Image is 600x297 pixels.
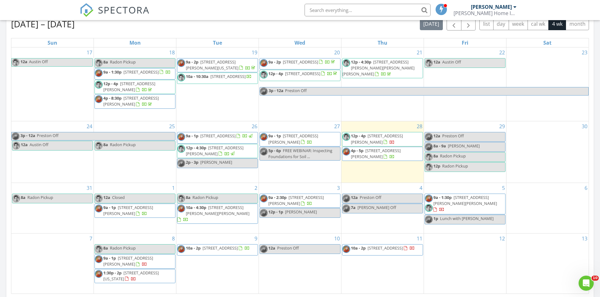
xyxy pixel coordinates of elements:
img: orangeheadshot.png [260,245,268,253]
img: orangeheadshot.png [177,159,185,167]
img: orangeheadshot.png [342,245,350,253]
a: Go to September 10, 2025 [333,234,341,244]
img: orangeheadshot.png [342,148,350,156]
span: 10a - 2p [186,245,201,251]
img: orangeheadshot.png [95,270,103,278]
a: Go to August 31, 2025 [85,183,94,193]
img: screen_shot_20250711_at_9.04.05_am.png [425,163,433,171]
span: [STREET_ADDRESS] [283,59,318,65]
img: screen_shot_20250711_at_9.04.05_am.png [177,74,185,81]
span: [STREET_ADDRESS][PERSON_NAME] [103,205,153,216]
a: Go to September 8, 2025 [171,234,176,244]
span: 8a - 9a [433,143,446,149]
a: Monday [128,38,142,47]
img: orangeheadshot.png [425,216,433,223]
td: Go to September 11, 2025 [341,234,424,294]
img: orangeheadshot.png [95,255,103,263]
iframe: Intercom live chat [579,276,594,291]
button: [DATE] [420,18,443,30]
span: [STREET_ADDRESS][PERSON_NAME] [351,133,403,145]
span: [STREET_ADDRESS][PERSON_NAME][PERSON_NAME] [433,195,497,206]
a: 9a - 1:30p [STREET_ADDRESS][PERSON_NAME][PERSON_NAME] [425,194,506,214]
td: Go to August 30, 2025 [506,121,589,183]
span: [STREET_ADDRESS] [210,74,246,79]
a: 1:30p - 2p [STREET_ADDRESS][US_STATE] [94,269,175,283]
a: Thursday [376,38,389,47]
span: 9a - 1p [103,255,116,261]
img: screen_shot_20250711_at_9.04.05_am.png [95,142,103,150]
span: 8a [103,245,108,251]
td: Go to August 22, 2025 [424,47,506,121]
a: Go to September 2, 2025 [253,183,259,193]
a: 12p - 4p [STREET_ADDRESS][PERSON_NAME] [342,132,423,146]
td: Go to August 31, 2025 [11,183,94,233]
td: Go to September 12, 2025 [424,234,506,294]
button: 4 wk [548,18,566,30]
span: 12a [103,195,110,200]
span: 3p - 12a [20,132,36,140]
a: Wednesday [293,38,306,47]
img: orangeheadshot.png [177,245,185,253]
span: [STREET_ADDRESS][PERSON_NAME][US_STATE] [186,59,238,71]
img: screen_shot_20250711_at_9.04.05_am.png [12,142,20,150]
a: Go to September 5, 2025 [501,183,506,193]
img: orangeheadshot.png [260,87,268,95]
a: 9a - 1p [STREET_ADDRESS][PERSON_NAME] [268,133,318,145]
span: 2p - 3p [186,159,198,165]
img: orangeheadshot.png [260,133,268,141]
span: 8a [103,142,108,147]
a: 10a - 2p [STREET_ADDRESS] [186,245,250,251]
td: Go to August 17, 2025 [11,47,94,121]
a: SPECTORA [80,8,150,22]
span: 9a - 1:30p [433,195,452,200]
span: [STREET_ADDRESS][PERSON_NAME] [103,81,155,92]
span: Radon Pickup [110,245,136,251]
td: Go to August 26, 2025 [176,121,259,183]
span: [PERSON_NAME] Off [357,205,396,210]
td: Go to September 7, 2025 [11,234,94,294]
button: day [493,18,509,30]
td: Go to August 20, 2025 [259,47,341,121]
img: orangeheadshot.png [342,205,350,212]
span: 9a - 1p [268,133,281,139]
h2: [DATE] – [DATE] [11,18,75,30]
td: Go to September 1, 2025 [94,183,176,233]
img: orangeheadshot.png [95,69,103,77]
a: Go to September 11, 2025 [415,234,424,244]
img: screen_shot_20250711_at_9.04.05_am.png [12,195,20,202]
a: 9a - 1p [STREET_ADDRESS][PERSON_NAME] [103,205,153,216]
a: Go to August 25, 2025 [168,121,176,131]
a: 9a - 1p [STREET_ADDRESS][PERSON_NAME] [260,132,340,146]
span: 12a [20,58,28,66]
span: 9a - 2p [186,59,198,65]
a: 12p - 4p [STREET_ADDRESS][PERSON_NAME] [103,81,155,92]
span: 9a - 2p [268,59,281,65]
td: Go to September 8, 2025 [94,234,176,294]
span: 7a [351,205,356,210]
span: Austin Off [29,59,48,64]
span: 10a - 2p [351,245,366,251]
a: 9a - 1:30p [STREET_ADDRESS] [103,69,171,75]
span: Closed [112,195,125,200]
a: 1:30p - 2p [STREET_ADDRESS][US_STATE] [103,270,159,282]
span: 10 [591,276,599,281]
button: cal wk [528,18,549,30]
img: orangeheadshot.png [260,195,268,202]
span: 10a - 4:30p [186,205,206,210]
span: [STREET_ADDRESS] [123,69,159,75]
a: Go to August 22, 2025 [498,47,506,58]
img: screen_shot_20250711_at_9.04.05_am.png [12,58,20,66]
span: 9a - 2:30p [268,195,287,200]
span: Radon Pickup [27,195,53,200]
img: orangeheadshot.png [95,205,103,212]
img: orangeheadshot.png [260,209,268,217]
a: 9a - 1p [STREET_ADDRESS][PERSON_NAME] [94,204,175,218]
span: [STREET_ADDRESS][PERSON_NAME] [351,148,401,159]
span: 9a - 1:30p [103,69,122,75]
button: list [479,18,494,30]
span: [PERSON_NAME] [448,143,480,149]
a: Go to September 3, 2025 [336,183,341,193]
img: orangeheadshot.png [425,143,433,151]
a: Go to August 21, 2025 [415,47,424,58]
img: screen_shot_20250711_at_9.04.05_am.png [425,204,433,212]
